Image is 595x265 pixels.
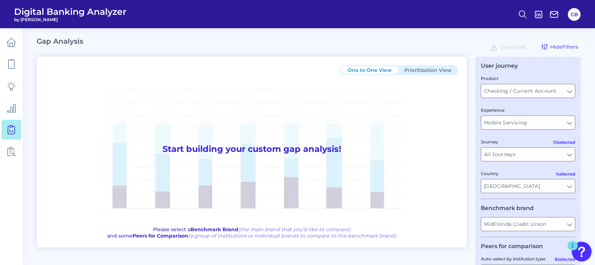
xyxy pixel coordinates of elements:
[481,139,498,144] label: Journey
[14,17,127,22] span: by [PERSON_NAME]
[481,62,518,69] div: User journey
[188,233,396,239] span: (a group of institutions or individual brands to compare to the benchmark brand)
[481,76,498,81] label: Product
[571,246,574,255] div: 1
[481,107,504,113] label: Experience
[487,41,529,53] button: Download
[133,233,188,239] b: Peers for Comparison
[190,226,238,233] b: Benchmark Brand
[45,75,458,223] h1: Start building your custom gap analysis!
[481,171,498,176] label: Country
[481,256,545,261] label: Auto-select by institution type
[340,66,399,74] button: One to One View
[399,66,457,74] button: Prioritization View
[238,226,350,233] span: (the main brand that you’d like to compare)
[481,243,543,249] legend: Peers for comparison
[107,226,396,239] p: Please select a and some
[37,37,83,45] h2: Gap Analysis
[500,44,526,50] span: Download
[14,6,127,17] span: Digital Banking Analyzer
[481,205,534,211] legend: Benchmark brand
[550,44,578,50] span: Hide Filters
[538,41,581,53] button: HideFilters
[568,8,581,21] button: CB
[572,242,591,261] button: Open Resource Center, 1 new notification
